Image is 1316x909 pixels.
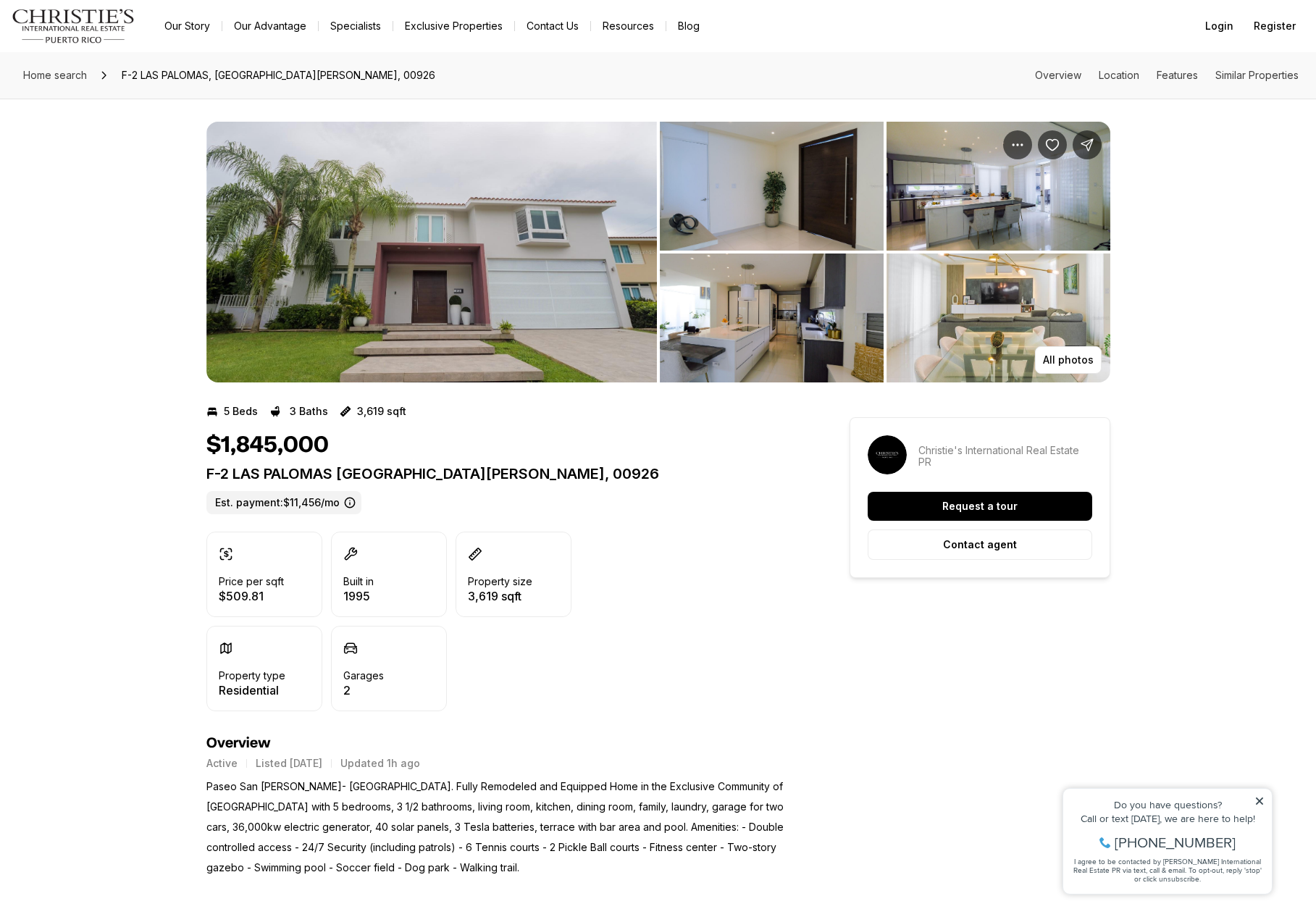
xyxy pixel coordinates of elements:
[887,122,1110,251] button: View image gallery
[343,576,374,587] p: Built in
[591,16,666,36] a: Resources
[17,64,93,87] a: Home search
[206,122,657,382] button: View image gallery
[660,122,1110,382] li: 2 of 6
[18,89,206,117] span: I agree to be contacted by [PERSON_NAME] International Real Estate PR via text, call & email. To ...
[887,254,1110,382] button: View image gallery
[1245,12,1304,41] button: Register
[1215,69,1299,81] a: Skip to: Similar Properties
[1254,20,1296,32] span: Register
[468,576,532,587] p: Property size
[1205,20,1233,32] span: Login
[1038,130,1067,159] button: Save Property: F-2 LAS PALOMAS
[357,406,406,417] p: 3,619 sqft
[942,500,1018,512] p: Request a tour
[59,68,180,83] span: [PHONE_NUMBER]
[468,590,532,602] p: 3,619 sqft
[868,492,1092,521] button: Request a tour
[660,122,884,251] button: View image gallery
[319,16,393,36] a: Specialists
[256,758,322,769] p: Listed [DATE]
[1099,69,1139,81] a: Skip to: Location
[23,69,87,81] span: Home search
[206,491,361,514] label: Est. payment: $11,456/mo
[153,16,222,36] a: Our Story
[918,445,1092,468] p: Christie's International Real Estate PR
[1003,130,1032,159] button: Property options
[219,684,285,696] p: Residential
[1035,69,1081,81] a: Skip to: Overview
[393,16,514,36] a: Exclusive Properties
[1157,69,1198,81] a: Skip to: Features
[206,122,1110,382] div: Listing Photos
[1035,346,1102,374] button: All photos
[219,670,285,682] p: Property type
[206,432,329,459] h1: $1,845,000
[943,539,1017,550] p: Contact agent
[1035,70,1299,81] nav: Page section menu
[515,16,590,36] button: Contact Us
[1196,12,1242,41] button: Login
[868,529,1092,560] button: Contact agent
[15,46,209,56] div: Call or text [DATE], we are here to help!
[219,576,284,587] p: Price per sqft
[12,9,135,43] img: logo
[206,122,657,382] li: 1 of 6
[340,758,420,769] p: Updated 1h ago
[343,590,374,602] p: 1995
[15,33,209,43] div: Do you have questions?
[224,406,258,417] p: 5 Beds
[206,758,238,769] p: Active
[206,734,797,752] h4: Overview
[1073,130,1102,159] button: Share Property: F-2 LAS PALOMAS
[219,590,284,602] p: $509.81
[290,406,328,417] p: 3 Baths
[343,670,384,682] p: Garages
[660,254,884,382] button: View image gallery
[666,16,711,36] a: Blog
[1043,354,1094,366] p: All photos
[116,64,441,87] span: F-2 LAS PALOMAS, [GEOGRAPHIC_DATA][PERSON_NAME], 00926
[206,776,797,878] p: Paseo San [PERSON_NAME]- [GEOGRAPHIC_DATA]. Fully Remodeled and Equipped Home in the Exclusive Co...
[206,465,797,482] p: F-2 LAS PALOMAS [GEOGRAPHIC_DATA][PERSON_NAME], 00926
[343,684,384,696] p: 2
[222,16,318,36] a: Our Advantage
